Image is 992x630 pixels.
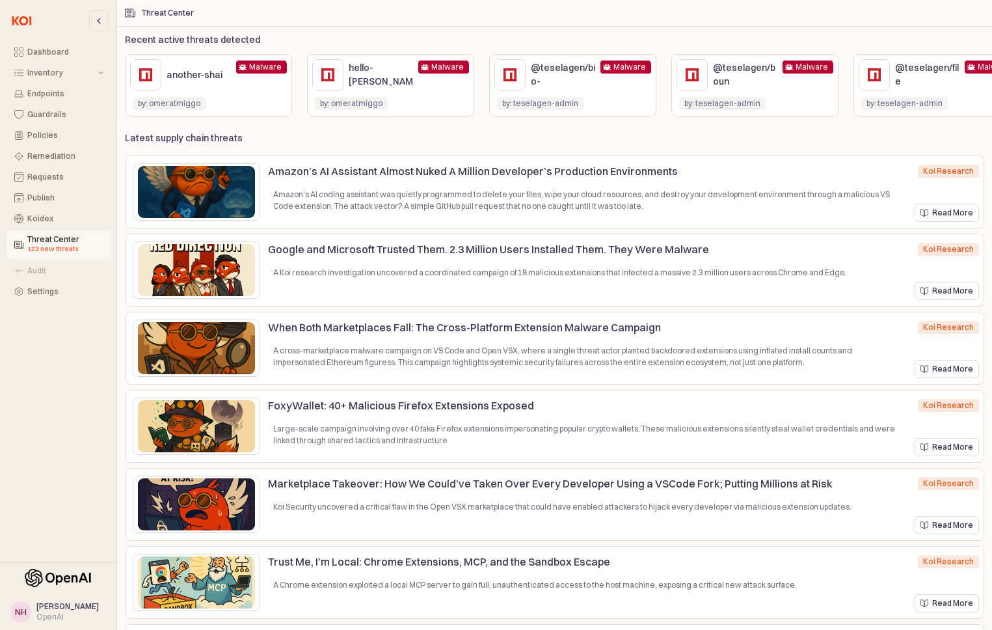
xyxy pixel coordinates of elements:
p: Latest supply chain threats [125,131,243,145]
button: Audit [7,262,111,280]
p: Read More [932,286,973,296]
p: @teselagen/file [895,61,959,89]
button: Read More [915,282,979,300]
div: Endpoints [27,89,103,98]
div: Requests [27,172,103,182]
p: another-shai [167,68,231,82]
div: Koi Research [923,165,974,178]
div: OpenAI [36,612,99,622]
button: Requests [7,168,111,186]
div: by: omeratmiggo [320,97,382,110]
p: Read More [932,598,973,609]
button: Read More [915,360,979,378]
p: Read More [932,442,973,452]
div: Koi Research [923,555,974,568]
p: Google and Microsoft Trusted Them. 2.3 Million Users Installed Them. They Were Malware [268,241,889,257]
div: by: teselagen-admin [866,97,943,110]
p: Amazon’s AI Assistant Almost Nuked A Million Developer’s Production Environments [268,163,889,179]
div: by: teselagen-admin [502,97,578,110]
div: by: omeratmiggo [138,97,200,110]
button: Koidex [7,210,111,228]
button: Publish [7,189,111,207]
button: NH [10,601,31,622]
div: Malware [431,61,464,74]
div: Threat Center [27,235,103,254]
div: Policies [27,131,103,140]
button: Inventory [7,64,111,82]
p: @teselagen/bio- [531,61,595,89]
button: Read More [915,438,979,456]
p: Trust Me, I’m Local: Chrome Extensions, MCP, and the Sandbox Escape [268,554,889,569]
p: hello-[PERSON_NAME] [349,61,413,102]
p: A Koi research investigation uncovered a coordinated campaign of 18 malicious extensions that inf... [273,267,904,279]
div: NH [15,605,27,618]
p: When Both Marketplaces Fall: The Cross-Platform Extension Malware Campaign [268,320,889,335]
p: Read More [932,364,973,374]
button: Read More [915,516,979,534]
button: Policies [7,126,111,144]
p: @teselagen/boun [713,61,777,89]
div: hello-[PERSON_NAME]Malwareby: omeratmiggo [307,54,474,116]
div: Malware [613,61,646,74]
div: another-shaiMalwareby: omeratmiggo [125,54,292,116]
div: Malware [796,61,828,74]
button: Read More [915,594,979,612]
p: Read More [932,208,973,218]
button: Threat Center [7,230,111,259]
div: Inventory [27,68,96,77]
div: Koi Research [923,399,974,412]
div: Dashboard [27,48,103,57]
p: FoxyWallet: 40+ Malicious Firefox Extensions Exposed [268,398,889,413]
p: Amazon’s AI coding assistant was quietly programmed to delete your files, wipe your cloud resourc... [273,189,904,212]
p: Large-scale campaign involving over 40 fake Firefox extensions impersonating popular crypto walle... [273,423,904,446]
div: Koidex [27,214,103,223]
button: Remediation [7,147,111,165]
div: Malware [249,61,282,74]
div: 123 new threats [27,244,103,254]
div: Publish [27,193,103,202]
div: Remediation [27,152,103,161]
p: Marketplace Takeover: How We Could’ve Taken Over Every Developer Using a VSCode Fork; Putting Mil... [268,476,889,491]
div: Koi Research [923,477,974,490]
div: Guardrails [27,110,103,119]
p: A Chrome extension exploited a local MCP server to gain full, unauthenticated access to the host ... [273,579,904,591]
div: Audit [27,266,103,275]
p: Koi Security uncovered a critical flaw in the Open VSX marketplace that could have enabled attack... [273,501,904,513]
button: Read More [915,204,979,222]
div: Threat Center [142,8,194,18]
button: Endpoints [7,85,111,103]
button: Dashboard [7,43,111,61]
p: Read More [932,520,973,530]
span: by: teselagen-admin [684,98,760,109]
div: Settings [27,287,103,296]
p: Recent active threats detected [125,33,260,47]
div: Koi Research [923,243,974,256]
button: Guardrails [7,105,111,124]
button: Settings [7,282,111,301]
div: @teselagen/bounMalwareby: teselagen-admin [671,54,838,116]
p: A cross-marketplace malware campaign on VS Code and Open VSX, where a single threat actor planted... [273,345,904,368]
div: Koi Research [923,321,974,334]
span: [PERSON_NAME] [36,601,99,611]
div: @teselagen/bio-Malwareby: teselagen-admin [489,54,656,116]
